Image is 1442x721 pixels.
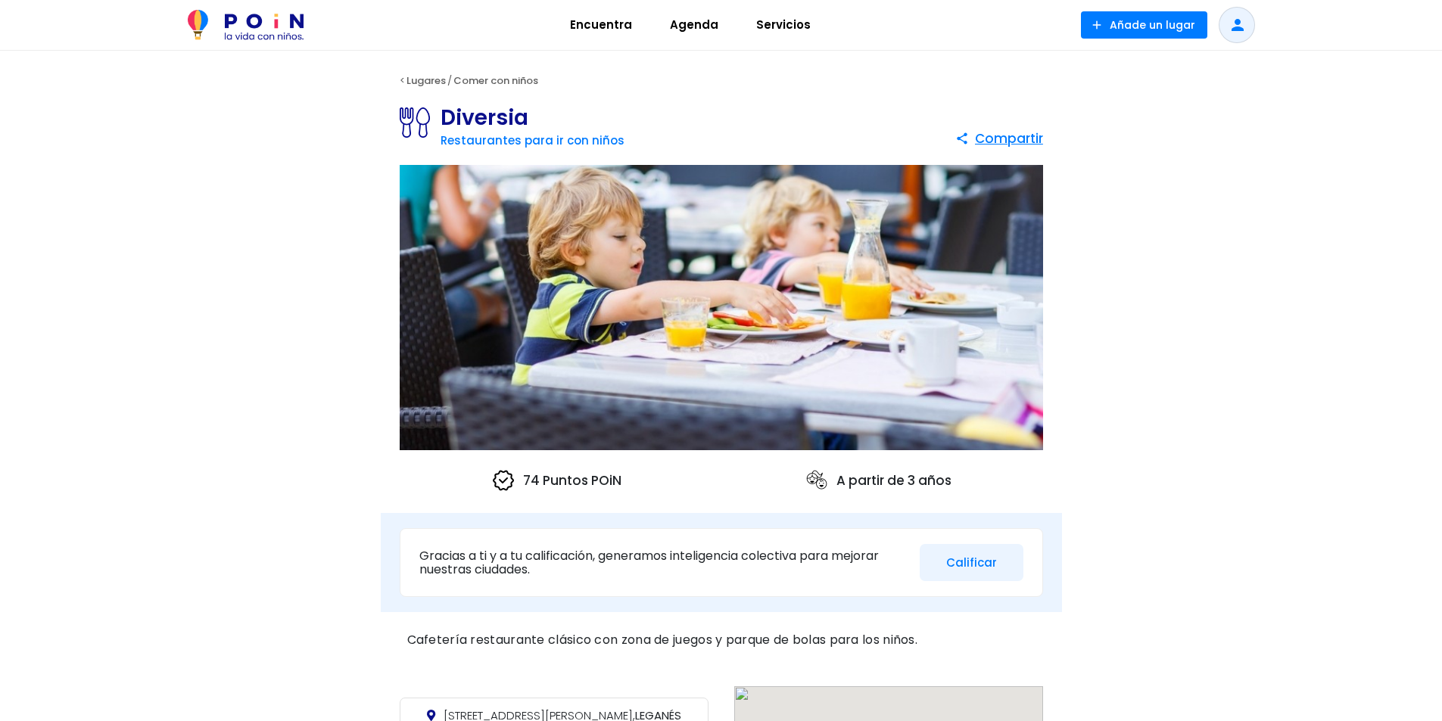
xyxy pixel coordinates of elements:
button: Añade un lugar [1081,11,1207,39]
a: Restaurantes para ir con niños [441,132,624,148]
a: Comer con niños [453,73,538,88]
span: Agenda [663,13,725,37]
button: Compartir [955,125,1043,152]
p: Gracias a ti y a tu calificación, generamos inteligencia colectiva para mejorar nuestras ciudades. [419,549,908,576]
span: Servicios [749,13,818,37]
img: Restaurantes para ir con niños [400,107,441,138]
img: verified icon [491,468,515,493]
a: Lugares [406,73,446,88]
button: Calificar [920,544,1023,581]
h1: Diversia [441,107,624,129]
a: Encuentra [551,7,651,43]
span: Encuentra [563,13,639,37]
img: ages icon [805,468,829,493]
img: Diversia [400,165,1043,451]
a: Agenda [651,7,737,43]
p: 74 Puntos POiN [491,468,621,493]
p: A partir de 3 años [805,468,951,493]
div: < / [381,70,1062,92]
img: POiN [188,10,304,40]
a: Servicios [737,7,830,43]
p: Cafetería restaurante clásico con zona de juegos y parque de bolas para los niños. [407,631,1036,649]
